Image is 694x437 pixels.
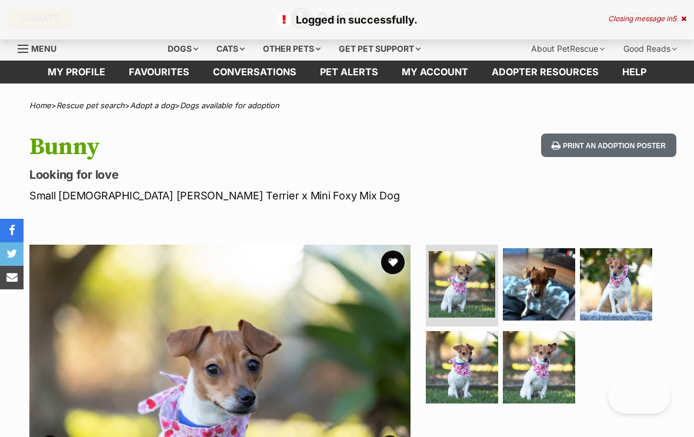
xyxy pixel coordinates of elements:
img: Photo of Bunny [580,248,652,321]
iframe: Help Scout Beacon - Open [608,378,670,413]
a: conversations [201,61,308,84]
a: Favourites [117,61,201,84]
p: Small [DEMOGRAPHIC_DATA] [PERSON_NAME] Terrier x Mini Foxy Mix Dog [29,188,425,204]
span: Menu [31,44,56,54]
a: My account [390,61,480,84]
button: Print an adoption poster [541,134,676,158]
button: favourite [381,251,405,274]
a: Menu [18,37,65,58]
a: My profile [36,61,117,84]
a: Help [610,61,658,84]
p: Logged in successfully. [12,12,682,28]
h1: Bunny [29,134,425,161]
img: Photo of Bunny [503,248,575,321]
img: Photo of Bunny [426,331,498,403]
div: Good Reads [615,37,685,61]
img: Photo of Bunny [503,331,575,403]
div: Cats [208,37,253,61]
div: Closing message in [608,15,686,23]
span: 5 [672,14,676,23]
a: Pet alerts [308,61,390,84]
a: Adopter resources [480,61,610,84]
div: Dogs [159,37,206,61]
a: Adopt a dog [130,101,175,110]
a: Dogs available for adoption [180,101,279,110]
a: Rescue pet search [56,101,125,110]
div: Get pet support [331,37,429,61]
p: Looking for love [29,166,425,183]
img: Photo of Bunny [429,251,495,318]
div: Other pets [255,37,329,61]
a: Home [29,101,51,110]
div: About PetRescue [523,37,613,61]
